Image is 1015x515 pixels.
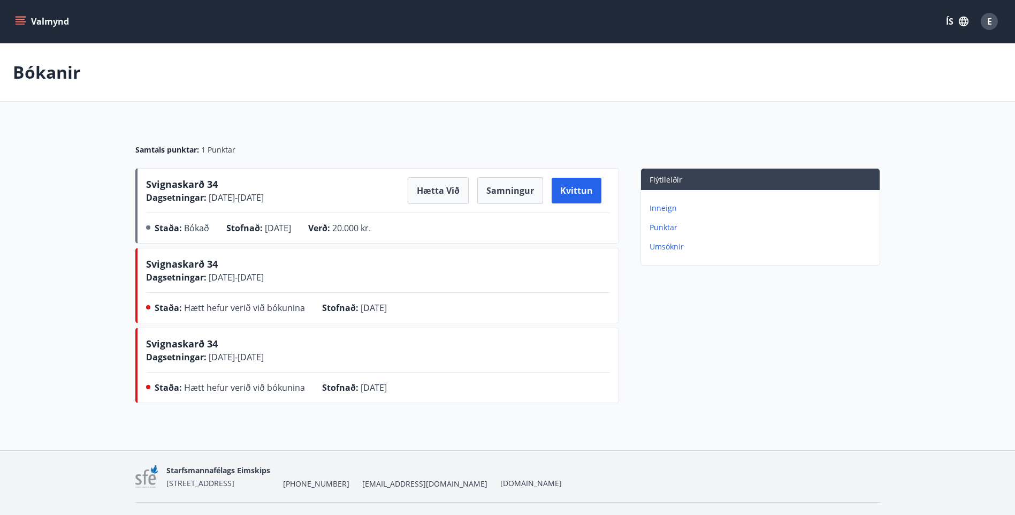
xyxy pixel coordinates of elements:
button: Kvittun [552,178,601,203]
a: [DOMAIN_NAME] [500,478,562,488]
span: Flýtileiðir [650,175,682,185]
span: [DATE] - [DATE] [207,351,264,363]
span: Bókað [184,222,209,234]
span: Stofnað : [226,222,263,234]
span: Staða : [155,302,182,314]
span: Stofnað : [322,382,358,393]
p: Umsóknir [650,241,875,252]
span: [PHONE_NUMBER] [283,479,349,489]
span: 20.000 kr. [332,222,371,234]
span: 1 Punktar [201,145,235,155]
span: [DATE] - [DATE] [207,192,264,203]
p: Punktar [650,222,875,233]
span: [DATE] [361,302,387,314]
img: 7sa1LslLnpN6OqSLT7MqncsxYNiZGdZT4Qcjshc2.png [135,465,158,488]
span: [EMAIL_ADDRESS][DOMAIN_NAME] [362,479,487,489]
button: Samningur [477,177,543,204]
span: [DATE] [361,382,387,393]
p: Bókanir [13,60,81,84]
span: Starfsmannafélags Eimskips [166,465,270,475]
span: [DATE] - [DATE] [207,271,264,283]
span: Samtals punktar : [135,145,199,155]
span: [DATE] [265,222,291,234]
span: Hætt hefur verið við bókunina [184,302,305,314]
span: Dagsetningar : [146,271,207,283]
span: Verð : [308,222,330,234]
button: ÍS [940,12,974,31]
button: menu [13,12,73,31]
span: Svignaskarð 34 [146,337,218,350]
span: Hætt hefur verið við bókunina [184,382,305,393]
span: Svignaskarð 34 [146,257,218,270]
button: E [976,9,1002,34]
p: Inneign [650,203,875,214]
span: Dagsetningar : [146,351,207,363]
span: E [987,16,992,27]
span: Dagsetningar : [146,192,207,203]
span: Staða : [155,382,182,393]
span: Stofnað : [322,302,358,314]
span: Staða : [155,222,182,234]
span: Svignaskarð 34 [146,178,218,191]
button: Hætta við [408,177,469,204]
span: [STREET_ADDRESS] [166,478,234,488]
